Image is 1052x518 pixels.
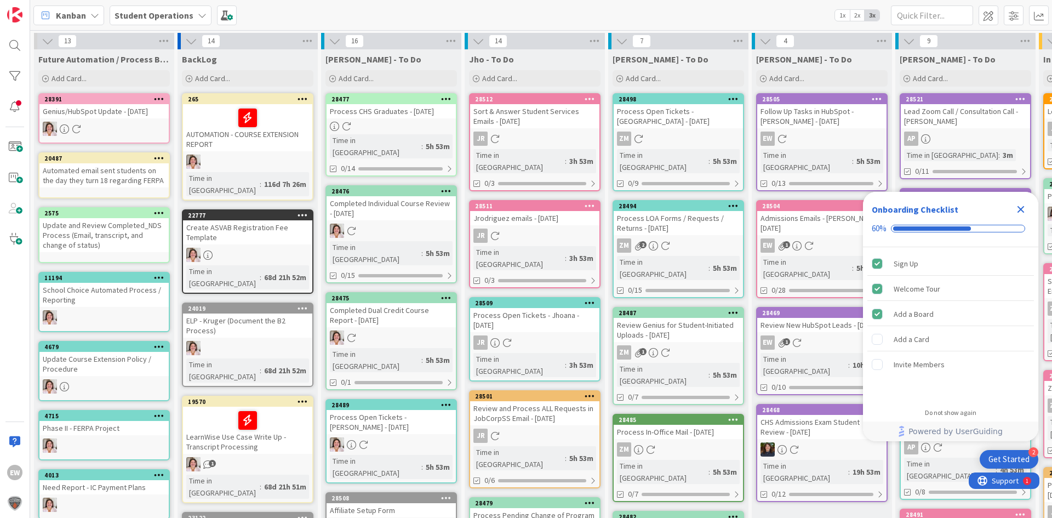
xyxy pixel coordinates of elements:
[484,275,495,286] span: 0/3
[757,104,887,128] div: Follow Up Tasks in HubSpot - [PERSON_NAME] - [DATE]
[756,93,888,191] a: 28505Follow Up Tasks in HubSpot - [PERSON_NAME] - [DATE]EWTime in [GEOGRAPHIC_DATA]:5h 53m0/13
[567,359,596,371] div: 3h 53m
[39,208,169,218] div: 2575
[761,335,775,350] div: EW
[423,140,453,152] div: 5h 53m
[757,201,887,211] div: 28504
[617,238,631,253] div: ZM
[470,429,599,443] div: JR
[614,201,743,211] div: 28494
[1012,201,1030,218] div: Close Checklist
[39,104,169,118] div: Genius/HubSpot Update - [DATE]
[330,241,421,265] div: Time in [GEOGRAPHIC_DATA]
[183,155,312,169] div: EW
[762,406,887,414] div: 28468
[475,392,599,400] div: 28501
[761,256,852,280] div: Time in [GEOGRAPHIC_DATA]
[470,201,599,211] div: 28511
[43,379,57,394] img: EW
[473,429,488,443] div: JR
[39,421,169,435] div: Phase II - FERPA Project
[183,94,312,104] div: 265
[341,163,355,174] span: 0/14
[613,93,744,191] a: 28498Process Open Tickets - [GEOGRAPHIC_DATA] - [DATE]ZMTime in [GEOGRAPHIC_DATA]:5h 53m0/9
[891,5,973,25] input: Quick Filter...
[44,274,169,282] div: 11194
[998,149,1000,161] span: :
[115,10,193,21] b: Student Operations
[421,140,423,152] span: :
[423,247,453,259] div: 5h 53m
[470,132,599,146] div: JR
[43,439,57,453] img: EW
[330,134,421,158] div: Time in [GEOGRAPHIC_DATA]
[567,452,596,464] div: 5h 53m
[617,132,631,146] div: ZM
[183,397,312,407] div: 19570
[613,307,744,405] a: 28487Review Genius for Student-Initiated Uploads - [DATE]ZMTime in [GEOGRAPHIC_DATA]:5h 53m0/7
[708,262,710,274] span: :
[906,190,1030,198] div: 28510
[565,155,567,167] span: :
[761,353,848,377] div: Time in [GEOGRAPHIC_DATA]
[39,439,169,453] div: EW
[327,293,456,303] div: 28475
[628,284,642,296] span: 0/15
[56,9,86,22] span: Kanban
[327,400,456,410] div: 28489
[470,391,599,425] div: 28501Review and Process ALL Requests in JobCorpSS Email - [DATE]
[482,73,517,83] span: Add Card...
[331,95,456,103] div: 28477
[23,2,50,15] span: Support
[901,94,1030,104] div: 28521
[867,252,1034,276] div: Sign Up is complete.
[900,402,1031,500] a: 28506Process Open Tickets - [PERSON_NAME] - [DATE]APTime in [GEOGRAPHIC_DATA]:4h 53m0/8
[325,292,457,390] a: 28475Completed Dual Credit Course Report - [DATE]EWTime in [GEOGRAPHIC_DATA]:5h 53m0/1
[901,440,1030,454] div: AP
[757,415,887,439] div: CHS Admissions Exam Student Review - [DATE]
[619,95,743,103] div: 28498
[423,354,453,366] div: 5h 53m
[614,104,743,128] div: Process Open Tickets - [GEOGRAPHIC_DATA] - [DATE]
[331,401,456,409] div: 28489
[617,345,631,360] div: ZM
[183,248,312,262] div: EW
[915,166,929,177] span: 0/11
[757,308,887,332] div: 28469Review New HubSpot Leads - [DATE]
[771,284,786,296] span: 0/28
[44,343,169,351] div: 4679
[904,132,918,146] div: AP
[475,299,599,307] div: 28509
[913,73,948,83] span: Add Card...
[626,73,661,83] span: Add Card...
[567,155,596,167] div: 3h 53m
[183,457,312,471] div: EW
[330,437,344,452] img: EW
[757,335,887,350] div: EW
[52,73,87,83] span: Add Card...
[182,396,313,503] a: 19570LearnWise Use Case Write Up - Transcript ProcessingEWTime in [GEOGRAPHIC_DATA]:68d 21h 51m
[260,271,261,283] span: :
[613,414,744,502] a: 28485Process In-Office Mail - [DATE]ZMTime in [GEOGRAPHIC_DATA]:5h 53m0/7
[852,155,854,167] span: :
[761,132,775,146] div: EW
[872,203,958,216] div: Onboarding Checklist
[614,345,743,360] div: ZM
[260,178,261,190] span: :
[261,178,309,190] div: 116d 7h 26m
[327,224,456,238] div: EW
[628,391,638,403] span: 0/7
[904,440,918,454] div: AP
[182,303,313,387] a: 24019ELP - Kruger (Document the B2 Process)EWTime in [GEOGRAPHIC_DATA]:68d 21h 52m
[757,405,887,415] div: 28468
[617,442,631,457] div: ZM
[762,309,887,317] div: 28469
[628,178,638,189] span: 0/9
[183,220,312,244] div: Create ASVAB Registration Fee Template
[186,265,260,289] div: Time in [GEOGRAPHIC_DATA]
[783,338,790,345] span: 1
[327,196,456,220] div: Completed Individual Course Review - [DATE]
[183,210,312,220] div: 22777
[261,271,309,283] div: 68d 21h 52m
[188,398,312,406] div: 19570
